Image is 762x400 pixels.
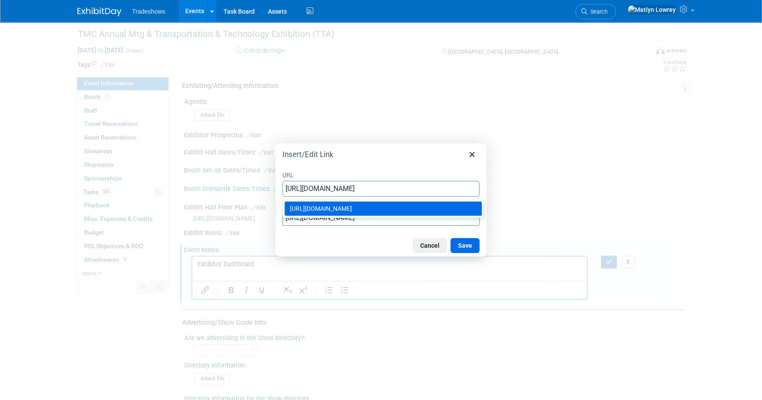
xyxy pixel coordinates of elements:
h1: Insert/Edit Link [282,150,333,159]
button: Cancel [413,238,447,253]
p: Exhibitor Dashboard [5,4,390,12]
label: Text to display [282,198,480,210]
a: Search [575,4,616,19]
div: [URL][DOMAIN_NAME] [290,203,478,214]
img: Matlyn Lowrey [627,5,676,15]
span: Tradeshows [132,8,165,15]
button: Save [451,238,480,253]
div: https://tmc2026.smallworldlabs.com/dashboard [285,202,482,216]
label: URL [282,169,480,180]
button: Close [465,147,480,162]
span: Search [587,8,608,15]
body: Rich Text Area. Press ALT-0 for help. [5,4,390,12]
img: ExhibitDay [77,7,121,16]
